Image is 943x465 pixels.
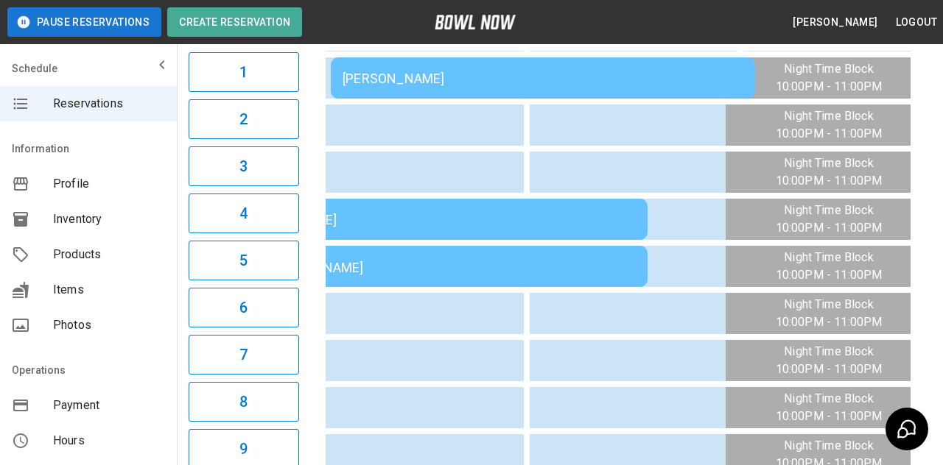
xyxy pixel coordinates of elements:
[239,60,248,84] h6: 1
[239,437,248,461] h6: 9
[890,9,943,36] button: Logout
[53,95,165,113] span: Reservations
[189,382,299,422] button: 8
[239,202,248,225] h6: 4
[189,194,299,233] button: 4
[235,258,636,275] div: [PERSON_NAME]
[435,15,516,29] img: logo
[343,71,743,86] div: [PERSON_NAME]
[53,210,165,228] span: Inventory
[189,99,299,139] button: 2
[189,52,299,92] button: 1
[53,397,165,414] span: Payment
[239,155,248,178] h6: 3
[7,7,161,37] button: Pause Reservations
[239,249,248,272] h6: 5
[239,107,248,131] h6: 2
[189,241,299,280] button: 5
[53,432,165,450] span: Hours
[239,390,248,413] h6: 8
[189,146,299,186] button: 3
[239,296,248,319] h6: 6
[239,343,248,366] h6: 7
[167,7,302,37] button: Create Reservation
[787,9,883,36] button: [PERSON_NAME]
[235,212,636,227] div: [PERSON_NAME]
[53,281,165,299] span: Items
[53,246,165,263] span: Products
[53,175,165,193] span: Profile
[189,335,299,375] button: 7
[189,288,299,327] button: 6
[53,316,165,334] span: Photos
